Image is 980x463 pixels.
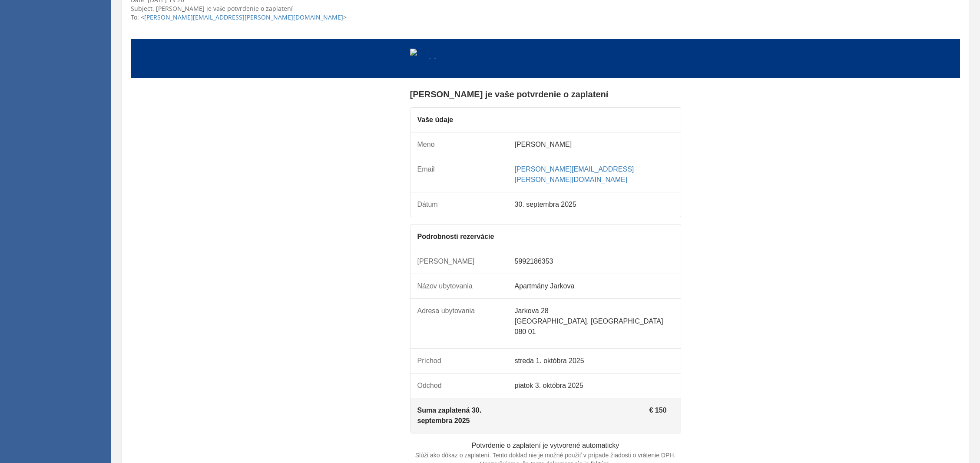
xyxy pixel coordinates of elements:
[410,440,681,451] p: Potvrdenie o zaplatení je vytvorené automaticky
[410,88,681,100] h3: [PERSON_NAME] je vaše potvrdenie o zaplatení
[411,157,508,182] td: Email
[144,13,343,21] a: [PERSON_NAME][EMAIL_ADDRESS][PERSON_NAME][DOMAIN_NAME]
[515,316,667,327] p: [GEOGRAPHIC_DATA], [GEOGRAPHIC_DATA]
[410,49,473,59] img: Booking.com
[410,451,681,460] p: Slúži ako dôkaz o zaplatení. Tento doklad nie je možné použiť v prípade žiadosti o vrátenie DPH.
[508,274,674,298] td: Apartmány Jarkova
[411,349,508,373] td: Príchod
[515,306,667,316] p: Jarkova 28
[508,192,674,217] td: 30. septembra 2025
[515,327,667,337] p: 080 01
[649,407,666,414] strong: € 150
[411,374,508,398] td: Odchod
[508,349,674,373] td: streda 1. októbra 2025
[417,233,494,240] strong: Podrobnosti rezervácie
[411,192,508,217] td: Dátum
[508,374,674,398] td: piatok 3. októbra 2025
[411,132,508,157] td: Meno
[411,274,508,298] td: Názov ubytovania
[515,165,634,183] a: [PERSON_NAME][EMAIL_ADDRESS][PERSON_NAME][DOMAIN_NAME]
[411,249,508,274] td: [PERSON_NAME]
[508,132,674,157] td: [PERSON_NAME]
[417,407,482,424] strong: Suma zaplatená 30. septembra 2025
[508,249,674,274] td: 5992186353
[417,116,454,123] strong: Vaše údaje
[411,299,508,323] td: Adresa ubytovania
